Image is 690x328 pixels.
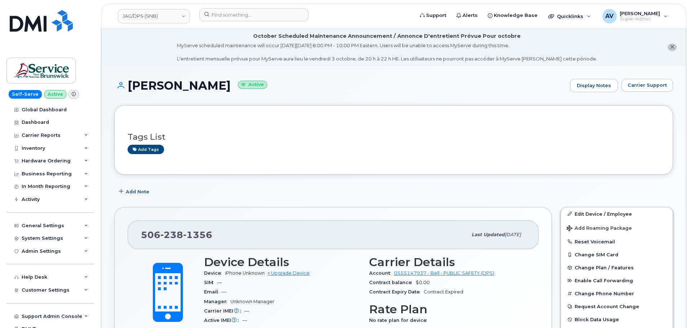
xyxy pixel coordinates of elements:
a: Edit Device / Employee [561,207,673,220]
button: Block Data Usage [561,313,673,326]
span: Device [204,270,225,276]
span: Email [204,289,222,295]
span: Change Plan / Features [575,265,634,270]
button: Carrier Support [622,79,673,92]
span: Account [369,270,394,276]
span: Last updated [472,232,505,237]
span: $0.00 [416,280,430,285]
span: 1356 [183,229,212,240]
span: Contract Expiry Date [369,289,424,295]
button: Change Plan / Features [561,261,673,274]
span: Contract balance [369,280,416,285]
a: + Upgrade Device [267,270,310,276]
button: Change SIM Card [561,248,673,261]
button: Request Account Change [561,300,673,313]
span: 506 [141,229,212,240]
h3: Tags List [128,132,660,141]
div: October Scheduled Maintenance Announcement / Annonce D'entretient Prévue Pour octobre [253,32,521,40]
span: Carrier IMEI [204,308,244,314]
span: Unknown Manager [230,299,274,304]
span: — [217,280,222,285]
span: — [222,289,226,295]
button: Add Note [114,185,155,198]
h1: [PERSON_NAME] [114,79,566,92]
span: No rate plan for device [369,318,430,323]
h3: Device Details [204,256,361,269]
a: Add tags [128,145,164,154]
span: Active IMEI [204,318,242,323]
a: 0555147937 - Bell - PUBLIC SAFETY (DPS) [394,270,494,276]
button: Add Roaming Package [561,220,673,235]
button: Enable Call Forwarding [561,274,673,287]
span: — [244,308,249,314]
span: [DATE] [505,232,521,237]
a: Display Notes [570,79,618,93]
span: SIM [204,280,217,285]
span: Add Roaming Package [567,225,632,232]
span: 238 [160,229,183,240]
small: Active [238,81,267,89]
span: Manager [204,299,230,304]
span: Enable Call Forwarding [575,278,633,283]
button: Reset Voicemail [561,235,673,248]
div: MyServe scheduled maintenance will occur [DATE][DATE] 8:00 PM - 10:00 PM Eastern. Users will be u... [177,42,597,62]
span: Add Note [126,188,149,195]
span: Carrier Support [628,82,667,89]
button: close notification [668,44,677,51]
span: iPhone Unknown [225,270,265,276]
span: — [242,318,247,323]
h3: Carrier Details [369,256,526,269]
span: Contract Expired [424,289,463,295]
h3: Rate Plan [369,303,526,316]
button: Change Phone Number [561,287,673,300]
